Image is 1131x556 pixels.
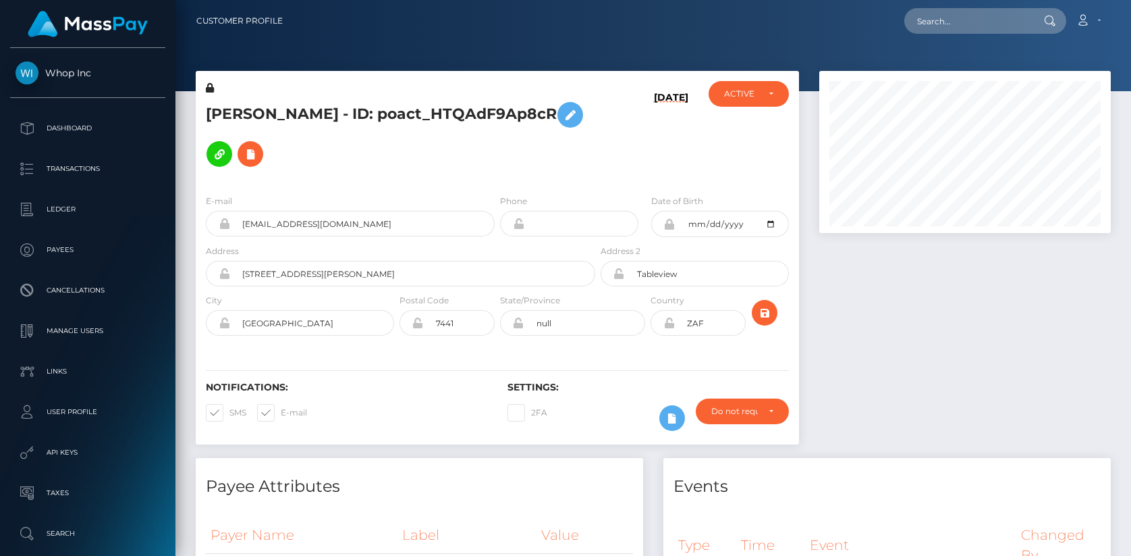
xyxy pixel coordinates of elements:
button: ACTIVE [709,81,789,107]
label: E-mail [206,195,232,207]
a: Links [10,355,165,388]
p: User Profile [16,402,160,422]
a: Taxes [10,476,165,510]
div: ACTIVE [724,89,758,99]
th: Label [397,517,536,554]
a: Ledger [10,193,165,226]
img: Whop Inc [16,61,38,84]
label: State/Province [500,295,560,307]
h6: Notifications: [206,382,487,393]
p: Dashboard [16,118,160,138]
label: Country [651,295,684,307]
h6: Settings: [507,382,789,393]
label: Address 2 [601,245,640,257]
a: Payees [10,233,165,267]
p: Transactions [16,159,160,179]
p: API Keys [16,443,160,463]
h5: [PERSON_NAME] - ID: poact_HTQAdF9Ap8cR [206,95,588,174]
p: Ledger [16,199,160,220]
p: Links [16,361,160,382]
label: Address [206,245,239,257]
img: MassPay Logo [28,11,148,37]
p: Manage Users [16,321,160,341]
button: Do not require [696,399,789,424]
p: Search [16,524,160,544]
h4: Payee Attributes [206,475,633,499]
label: Date of Birth [651,195,703,207]
label: E-mail [257,404,307,422]
a: Search [10,517,165,551]
th: Payer Name [206,517,397,554]
span: Whop Inc [10,67,165,79]
label: SMS [206,404,246,422]
p: Taxes [16,483,160,503]
a: User Profile [10,395,165,429]
a: Dashboard [10,111,165,145]
a: Transactions [10,152,165,186]
label: Postal Code [399,295,449,307]
a: API Keys [10,436,165,470]
h4: Events [673,475,1101,499]
h6: [DATE] [654,92,688,178]
p: Payees [16,240,160,260]
label: City [206,295,222,307]
input: Search... [904,8,1031,34]
div: Do not require [711,406,758,417]
a: Cancellations [10,274,165,307]
p: Cancellations [16,280,160,301]
th: Value [536,517,633,554]
label: 2FA [507,404,547,422]
a: Customer Profile [196,7,283,35]
label: Phone [500,195,527,207]
a: Manage Users [10,314,165,348]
